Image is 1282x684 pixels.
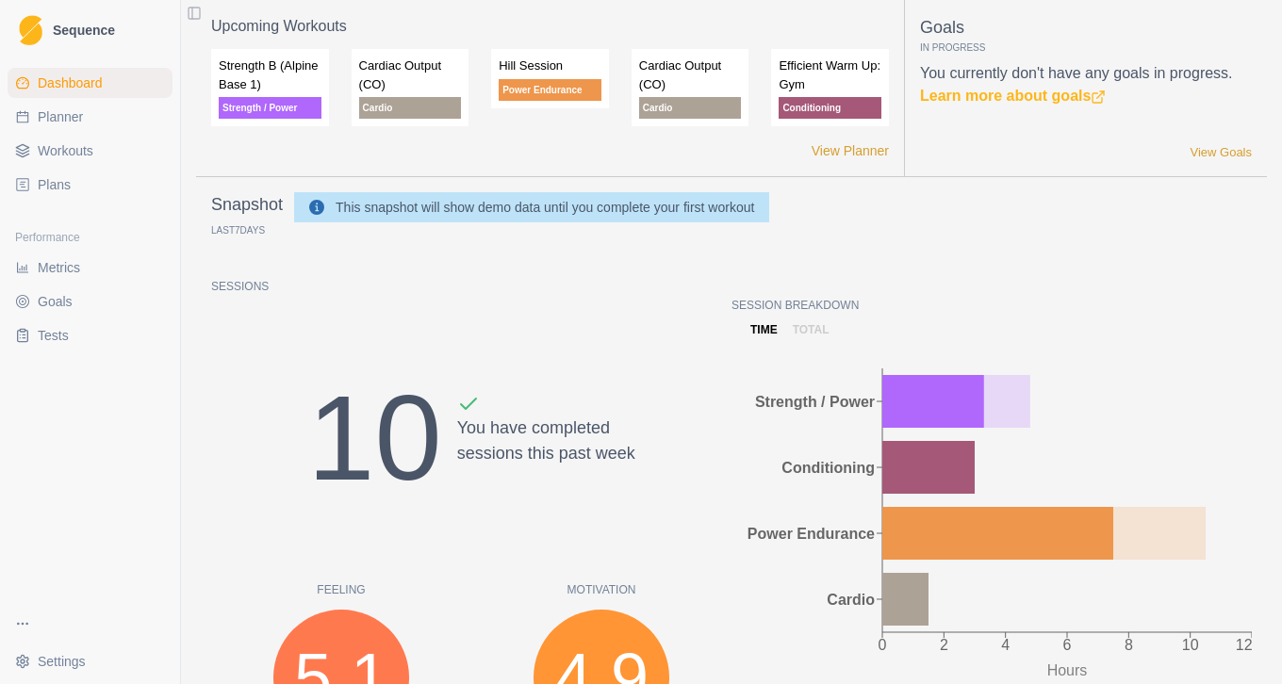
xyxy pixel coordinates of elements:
div: Performance [8,222,173,252]
p: total [793,321,830,338]
a: Tests [8,320,173,350]
div: You have completed sessions this past week [457,393,635,529]
tspan: 6 [1063,637,1072,653]
a: Planner [8,102,173,132]
a: View Planner [812,141,889,161]
p: Cardiac Output (CO) [359,57,462,93]
p: Power Endurance [499,79,601,101]
p: time [750,321,778,338]
span: Workouts [38,141,93,160]
tspan: 4 [1001,637,1010,653]
tspan: 8 [1125,637,1133,653]
span: Planner [38,107,83,126]
a: Dashboard [8,68,173,98]
p: In Progress [920,41,1252,55]
p: Last Days [211,225,265,236]
div: 10 [307,348,441,529]
span: Dashboard [38,73,103,92]
tspan: Power Endurance [748,526,875,542]
tspan: 2 [940,637,948,653]
p: Cardiac Output (CO) [639,57,742,93]
p: Cardio [639,97,742,119]
p: Goals [920,15,1252,41]
a: Learn more about goals [920,88,1106,104]
p: Snapshot [211,192,283,218]
a: LogoSequence [8,8,173,53]
span: Tests [38,326,69,345]
a: Workouts [8,136,173,166]
tspan: Conditioning [781,460,875,476]
a: View Goals [1190,143,1252,162]
button: Settings [8,646,173,676]
p: Cardio [359,97,462,119]
tspan: 0 [879,637,887,653]
p: Feeling [211,581,471,598]
a: Plans [8,170,173,200]
p: Session Breakdown [731,297,1252,314]
div: This snapshot will show demo data until you complete your first workout [336,196,754,219]
img: Logo [19,15,42,46]
span: Goals [38,292,73,311]
a: Goals [8,286,173,317]
a: Metrics [8,252,173,283]
tspan: Cardio [827,592,875,608]
span: 7 [235,225,240,236]
tspan: 10 [1182,637,1199,653]
span: Sequence [53,24,115,37]
p: Sessions [211,278,731,295]
tspan: Strength / Power [755,394,875,410]
p: Strength / Power [219,97,321,119]
p: Efficient Warm Up: Gym [779,57,881,93]
span: Plans [38,175,71,194]
p: Motivation [471,581,731,598]
p: Hill Session [499,57,601,75]
p: Upcoming Workouts [211,15,889,38]
tspan: Hours [1047,662,1088,678]
tspan: 12 [1236,637,1253,653]
p: Strength B (Alpine Base 1) [219,57,321,93]
p: You currently don't have any goals in progress. [920,62,1252,107]
span: Metrics [38,258,80,277]
p: Conditioning [779,97,881,119]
